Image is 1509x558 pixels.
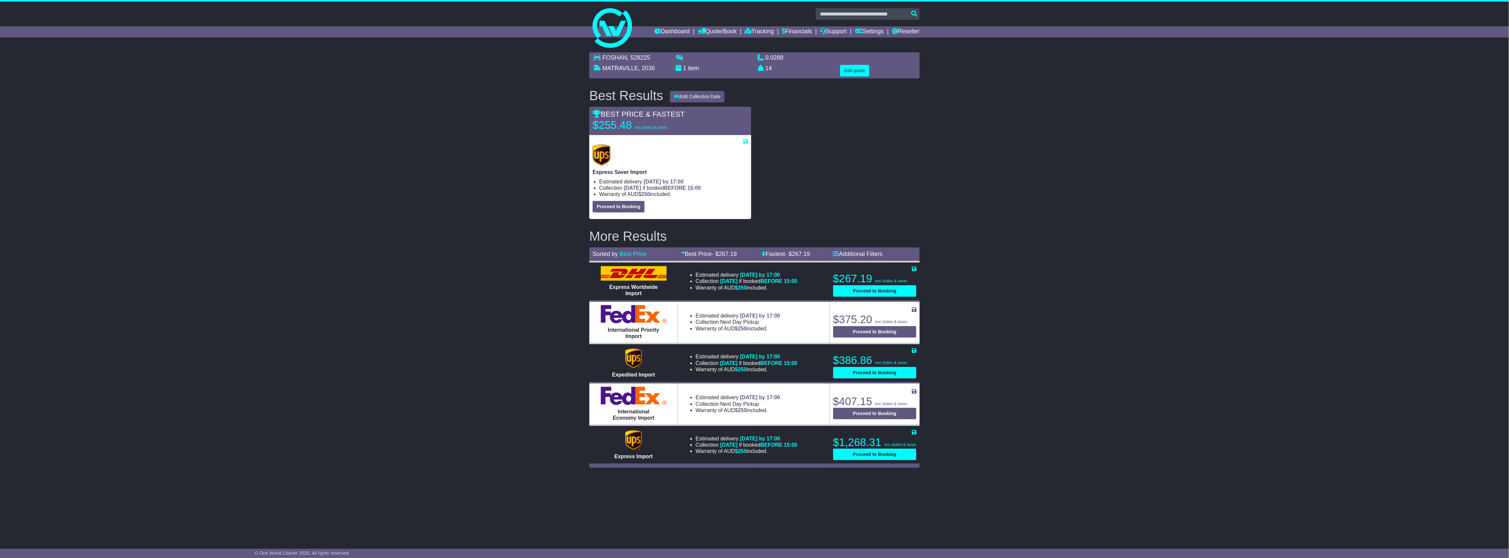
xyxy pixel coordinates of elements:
p: $267.19 [833,272,916,285]
span: MATRAVILLE [602,65,638,71]
span: BEST PRICE & FASTEST [593,110,685,118]
span: exc duties & taxes [875,279,907,283]
li: Collection [696,401,780,407]
p: $1,268.31 [833,436,916,449]
button: Edit quote [840,65,869,76]
li: Estimated delivery [696,435,797,442]
span: BEFORE [760,278,782,284]
li: Warranty of AUD included. [599,191,748,197]
span: Sorted by [593,251,618,257]
a: Reseller [892,26,920,38]
span: Next Day Pickup [720,319,759,325]
span: 250 [738,407,747,413]
a: Financials [782,26,812,38]
li: Estimated delivery [696,313,780,319]
li: Estimated delivery [599,179,748,185]
img: UPS (new): Expedited Import [625,349,642,368]
span: Expedited Import [612,372,655,377]
p: $255.48 [593,119,675,132]
span: exc duties & taxes [635,125,667,130]
li: Estimated delivery [696,272,797,278]
li: Collection [696,442,797,448]
img: FedEx Express: International Economy Import [601,387,667,405]
p: $386.86 [833,354,916,367]
span: 15:00 [784,278,797,284]
span: - $ [785,251,810,257]
span: 267.19 [719,251,737,257]
span: [DATE] by 17:00 [740,272,780,278]
div: Best Results [586,88,667,103]
span: 15:00 [687,185,701,191]
span: [DATE] [720,442,738,448]
span: , 528225 [627,54,650,61]
span: BEFORE [760,360,782,366]
li: Collection [696,278,797,284]
p: Express Saver Import [593,169,748,175]
span: International Economy Import [613,409,654,421]
span: Express Import [614,454,652,459]
span: item [688,65,699,71]
span: [DATE] by 17:00 [740,313,780,319]
span: $ [735,285,747,291]
span: exc duties & taxes [875,402,907,406]
span: 15:00 [784,442,797,448]
a: Quote/Book [698,26,737,38]
button: Proceed to Booking [833,367,916,378]
span: $ [735,407,747,413]
a: Dashboard [654,26,690,38]
img: UPS (new): Express Import [625,430,642,450]
a: Settings [855,26,884,38]
span: [DATE] [720,360,738,366]
li: Collection [696,319,780,325]
li: Collection [696,360,797,366]
span: 14 [765,65,772,71]
li: Estimated delivery [696,394,780,401]
p: $407.15 [833,395,916,408]
button: Edit Collection Date [670,91,725,102]
span: 250 [738,448,747,454]
span: 250 [641,191,650,197]
span: BEFORE [760,442,782,448]
span: BEFORE [664,185,686,191]
span: 250 [738,285,747,291]
a: Best Price [620,251,647,257]
span: $ [638,191,650,197]
span: [DATE] [720,278,738,284]
span: 267.19 [792,251,810,257]
span: exc duties & taxes [875,360,907,365]
button: Proceed to Booking [833,326,916,338]
a: Support [820,26,847,38]
button: Proceed to Booking [833,408,916,419]
span: , 2036 [638,65,655,71]
span: 0.0288 [765,54,783,61]
span: exc duties & taxes [884,442,916,447]
span: International Priority Import [608,327,659,339]
span: exc duties & taxes [875,320,907,324]
button: Proceed to Booking [833,449,916,460]
span: 250 [738,326,747,331]
img: FedEx Express: International Priority Import [601,305,667,323]
span: 15:00 [784,360,797,366]
span: if booked [720,278,797,284]
span: 1 [683,65,686,71]
li: Estimated delivery [696,353,797,360]
span: $ [735,367,747,372]
span: $ [735,448,747,454]
li: Warranty of AUD included. [696,285,797,291]
a: Tracking [745,26,774,38]
span: if booked [624,185,701,191]
a: Best Price- $267.19 [681,251,737,257]
span: [DATE] by 17:00 [644,179,684,184]
li: Collection [599,185,748,191]
span: $ [735,326,747,331]
span: © One World Courier 2025. All rights reserved. [255,550,350,556]
span: FOSHAN [602,54,627,61]
p: $375.20 [833,313,916,326]
span: if booked [720,360,797,366]
img: UPS (new): Express Saver Import [593,145,610,166]
span: [DATE] by 17:00 [740,436,780,441]
a: Additional Filters [833,251,883,257]
li: Warranty of AUD included. [696,407,780,413]
span: [DATE] [624,185,641,191]
a: Fastest- $267.19 [762,251,810,257]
